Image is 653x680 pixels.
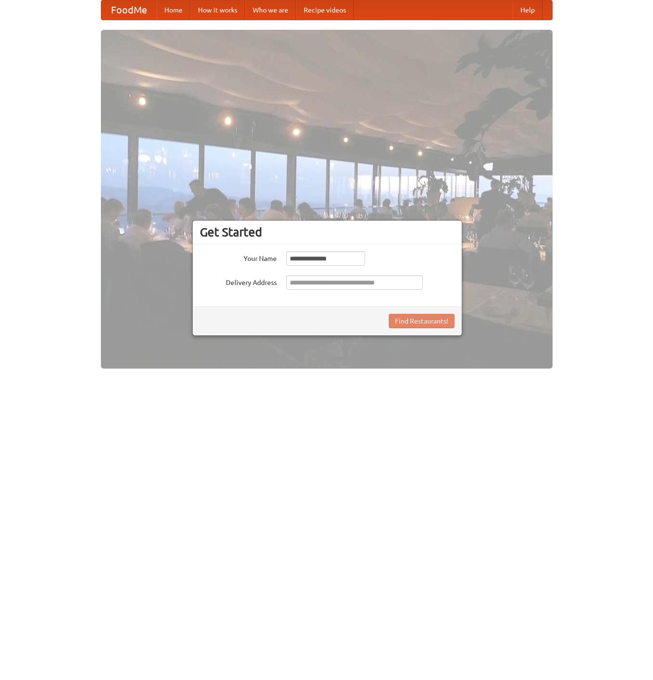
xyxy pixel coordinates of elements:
[245,0,296,20] a: Who we are
[200,275,277,287] label: Delivery Address
[190,0,245,20] a: How it works
[513,0,542,20] a: Help
[200,251,277,263] label: Your Name
[389,314,455,328] button: Find Restaurants!
[101,0,157,20] a: FoodMe
[296,0,354,20] a: Recipe videos
[200,225,455,239] h3: Get Started
[157,0,190,20] a: Home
